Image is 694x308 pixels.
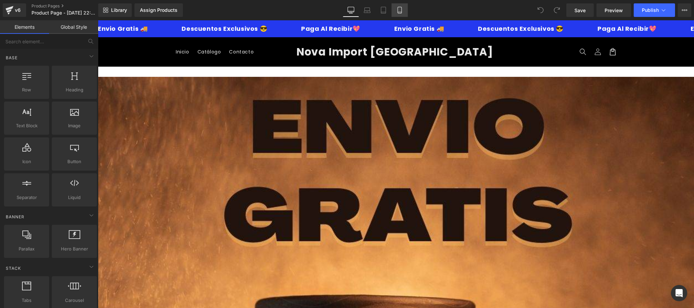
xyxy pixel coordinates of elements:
[49,20,98,34] a: Global Style
[5,214,25,220] span: Banner
[99,5,159,12] p: Paga Al Recibir💖
[54,158,95,165] span: Button
[5,54,18,61] span: Base
[111,7,127,13] span: Library
[100,28,123,35] span: Catálogo
[534,3,547,17] button: Undo
[574,7,586,14] span: Save
[54,297,95,304] span: Carousel
[6,86,47,93] span: Row
[6,122,47,129] span: Text Block
[642,7,659,13] span: Publish
[196,24,398,39] a: Nova Import [GEOGRAPHIC_DATA]
[396,5,455,12] p: Paga Al Recibir💖
[31,3,109,9] a: Product Pages
[478,24,492,39] summary: Búsqueda
[605,7,623,14] span: Preview
[5,265,22,271] span: Stack
[6,194,47,201] span: Separator
[3,3,26,17] a: v6
[98,3,132,17] a: New Library
[550,3,564,17] button: Redo
[596,3,631,17] a: Preview
[6,297,47,304] span: Tabs
[671,285,687,301] div: Open Intercom Messenger
[392,3,408,17] a: Mobile
[140,7,177,13] div: Assign Products
[489,5,539,12] p: Envio Gratis 🚚
[6,245,47,252] span: Parallax
[6,158,47,165] span: Icon
[54,194,95,201] span: Liquid
[678,3,691,17] button: More
[276,5,362,12] p: Descuentos Exclusivos 😎
[375,3,392,17] a: Tablet
[96,24,127,39] a: Catálogo
[131,28,156,35] span: Contacto
[359,3,375,17] a: Laptop
[78,28,91,35] span: Inicio
[572,5,658,12] p: Descuentos Exclusivos 😎
[192,5,242,12] p: Envio Gratis 🚚
[198,24,395,39] span: Nova Import [GEOGRAPHIC_DATA]
[54,86,95,93] span: Heading
[54,245,95,252] span: Hero Banner
[14,6,22,15] div: v6
[343,3,359,17] a: Desktop
[634,3,675,17] button: Publish
[127,24,160,39] a: Contacto
[74,24,96,39] a: Inicio
[54,122,95,129] span: Image
[31,10,97,16] span: Product Page - [DATE] 22:10:52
